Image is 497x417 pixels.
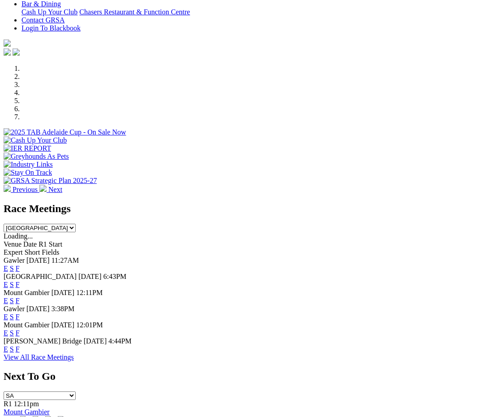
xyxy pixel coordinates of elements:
[16,313,20,321] a: F
[10,297,14,304] a: S
[4,128,126,136] img: 2025 TAB Adelaide Cup - On Sale Now
[4,161,53,169] img: Industry Links
[4,152,69,161] img: Greyhounds As Pets
[21,24,81,32] a: Login To Blackbook
[4,177,97,185] img: GRSA Strategic Plan 2025-27
[4,313,8,321] a: E
[79,8,190,16] a: Chasers Restaurant & Function Centre
[16,297,20,304] a: F
[21,8,77,16] a: Cash Up Your Club
[10,313,14,321] a: S
[10,265,14,272] a: S
[4,297,8,304] a: E
[39,240,62,248] span: R1 Start
[4,203,493,215] h2: Race Meetings
[42,248,59,256] span: Fields
[51,289,75,296] span: [DATE]
[4,345,8,353] a: E
[76,321,103,329] span: 12:01PM
[16,345,20,353] a: F
[4,408,50,416] a: Mount Gambier
[4,370,493,382] h2: Next To Go
[10,345,14,353] a: S
[14,400,39,408] span: 12:11pm
[16,329,20,337] a: F
[26,256,50,264] span: [DATE]
[51,305,75,313] span: 3:38PM
[51,256,79,264] span: 11:27AM
[4,256,25,264] span: Gawler
[103,273,127,280] span: 6:43PM
[76,289,103,296] span: 12:11PM
[4,273,77,280] span: [GEOGRAPHIC_DATA]
[10,329,14,337] a: S
[4,400,12,408] span: R1
[51,321,75,329] span: [DATE]
[10,281,14,288] a: S
[84,337,107,345] span: [DATE]
[4,39,11,47] img: logo-grsa-white.png
[4,186,39,193] a: Previous
[16,281,20,288] a: F
[4,321,50,329] span: Mount Gambier
[4,289,50,296] span: Mount Gambier
[23,240,37,248] span: Date
[13,48,20,56] img: twitter.svg
[4,265,8,272] a: E
[4,281,8,288] a: E
[4,232,33,240] span: Loading...
[108,337,132,345] span: 4:44PM
[26,305,50,313] span: [DATE]
[4,337,82,345] span: [PERSON_NAME] Bridge
[4,136,67,144] img: Cash Up Your Club
[4,144,51,152] img: IER REPORT
[4,329,8,337] a: E
[4,248,23,256] span: Expert
[78,273,102,280] span: [DATE]
[4,305,25,313] span: Gawler
[4,185,11,192] img: chevron-left-pager-white.svg
[21,16,64,24] a: Contact GRSA
[39,186,62,193] a: Next
[39,185,47,192] img: chevron-right-pager-white.svg
[13,186,38,193] span: Previous
[21,8,493,16] div: Bar & Dining
[16,265,20,272] a: F
[4,240,21,248] span: Venue
[4,353,74,361] a: View All Race Meetings
[4,169,52,177] img: Stay On Track
[4,48,11,56] img: facebook.svg
[25,248,40,256] span: Short
[48,186,62,193] span: Next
